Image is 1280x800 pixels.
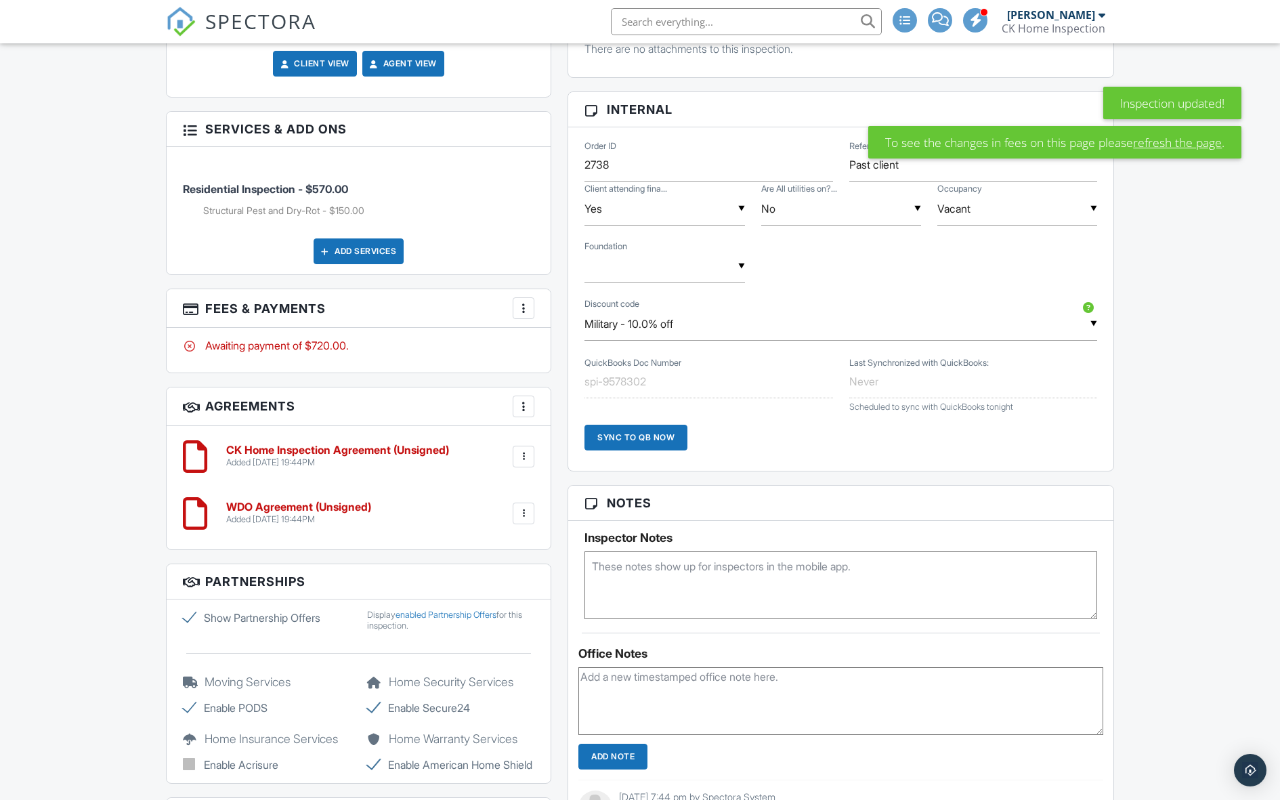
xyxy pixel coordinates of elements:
span: Scheduled to sync with QuickBooks tonight [849,402,1013,412]
h3: Services & Add ons [167,112,551,147]
div: Add Services [314,238,404,264]
a: refresh the page [1133,133,1222,151]
span: Residential Inspection - $570.00 [183,182,348,196]
label: Enable PODS [183,700,351,716]
h3: Fees & Payments [167,289,551,328]
label: QuickBooks Doc Number [584,357,681,369]
label: Enable Secure24 [367,700,535,716]
li: Service: Residential Inspection [183,157,534,228]
label: Referral source [849,140,907,152]
a: Agent View [367,57,437,70]
h3: Internal [568,92,1113,127]
label: Order ID [584,140,616,152]
label: Show Partnership Offers [183,610,351,626]
h5: Home Warranty Services [367,732,535,746]
h6: CK Home Inspection Agreement (Unsigned) [226,444,449,457]
div: Display for this inspection. [367,610,535,631]
li: Add on: Structural Pest and Dry-Rot [203,204,534,217]
a: WDO Agreement (Unsigned) Added [DATE] 19:44PM [226,501,371,525]
div: Office Notes [578,647,1103,660]
input: Search everything... [611,8,882,35]
a: CK Home Inspection Agreement (Unsigned) Added [DATE] 19:44PM [226,444,449,468]
h5: Home Insurance Services [183,732,351,746]
label: Are All utilities on? (Gas, Water, Electric) [761,183,837,195]
span: SPECTORA [205,7,316,35]
div: Awaiting payment of $720.00. [183,338,534,353]
div: Added [DATE] 19:44PM [226,457,449,468]
a: SPECTORA [166,18,316,47]
input: Add Note [578,744,647,770]
a: Client View [278,57,349,70]
div: [PERSON_NAME] [1007,8,1095,22]
h3: Partnerships [167,564,551,599]
label: Occupancy [937,183,982,195]
h3: Agreements [167,387,551,426]
label: Enable Acrisure [183,757,351,773]
label: Enable American Home Shield [367,757,535,773]
a: enabled Partnership Offers [396,610,496,620]
label: Discount code [584,298,639,310]
label: Client attending final walkthrough? [584,183,667,195]
label: Last Synchronized with QuickBooks: [849,357,989,369]
h5: Home Security Services [367,675,535,689]
div: Inspection updated! [1103,87,1241,119]
h5: Inspector Notes [584,531,1097,545]
div: Added [DATE] 19:44PM [226,514,371,525]
h5: Moving Services [183,675,351,689]
div: CK Home Inspection [1002,22,1105,35]
h6: WDO Agreement (Unsigned) [226,501,371,513]
div: To see the changes in fees on this page please . [868,126,1241,159]
h3: Notes [568,486,1113,521]
div: Sync to QB Now [584,425,687,450]
p: There are no attachments to this inspection. [584,41,1097,56]
img: The Best Home Inspection Software - Spectora [166,7,196,37]
label: Foundation [584,240,627,253]
div: Open Intercom Messenger [1234,754,1266,786]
